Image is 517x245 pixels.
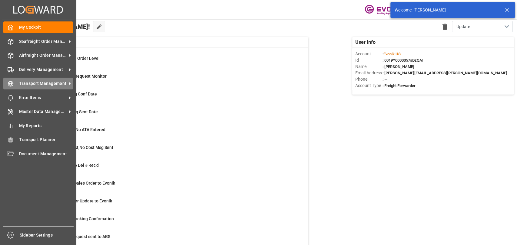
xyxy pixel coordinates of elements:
[31,127,300,139] a: 8ETA > 10 Days , No ATA EnteredShipment
[20,232,74,238] span: Sidebar Settings
[46,216,114,221] span: ABS: Missing Booking Confirmation
[31,144,300,157] a: 24ETD>3 Days Past,No Cost Msg SentShipment
[3,21,73,33] a: My Cockpit
[31,55,300,68] a: 0MOT Missing at Order LevelSales Order-IVPO
[3,134,73,146] a: Transport Planner
[31,198,300,211] a: 0Error Sales Order Update to EvonikShipment
[383,77,387,82] span: : —
[355,39,376,46] span: User Info
[383,83,416,88] span: : Freight Forwarder
[46,74,107,79] span: Scorecard Bkg Request Monitor
[19,108,67,115] span: Master Data Management
[46,181,115,185] span: Error on Initial Sales Order to Evonik
[31,91,300,104] a: 20ABS: No Init Bkg Conf DateShipment
[46,145,113,150] span: ETD>3 Days Past,No Cost Msg Sent
[355,57,383,63] span: Id
[355,82,383,89] span: Account Type
[3,120,73,131] a: My Reports
[19,38,67,45] span: Seafreight Order Management
[19,95,67,101] span: Error Items
[456,24,470,30] span: Update
[46,198,112,203] span: Error Sales Order Update to Evonik
[355,63,383,70] span: Name
[19,123,73,129] span: My Reports
[395,7,499,13] div: Welcome, [PERSON_NAME]
[31,162,300,175] a: 6ETD < 3 Days,No Del # Rec'dShipment
[365,5,404,15] img: Evonik-brand-mark-Deep-Purple-RGB.jpeg_1700498283.jpeg
[383,71,507,75] span: : [PERSON_NAME][EMAIL_ADDRESS][PERSON_NAME][DOMAIN_NAME]
[3,148,73,160] a: Document Management
[31,73,300,86] a: 0Scorecard Bkg Request MonitorShipment
[355,70,383,76] span: Email Address
[383,64,414,69] span: : [PERSON_NAME]
[19,80,67,87] span: Transport Management
[383,52,401,56] span: Evonik US
[46,234,110,239] span: Pending Bkg Request sent to ABS
[355,76,383,82] span: Phone
[19,137,73,143] span: Transport Planner
[31,216,300,228] a: 43ABS: Missing Booking ConfirmationShipment
[19,24,73,31] span: My Cockpit
[383,52,401,56] span: :
[383,58,423,63] span: : 0019Y0000057sDzQAI
[452,21,512,32] button: open menu
[19,151,73,157] span: Document Management
[19,52,67,59] span: Airfreight Order Management
[31,109,300,121] a: 6ABS: No Bkg Req Sent DateShipment
[355,51,383,57] span: Account
[19,66,67,73] span: Delivery Management
[31,180,300,193] a: 0Error on Initial Sales Order to EvonikShipment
